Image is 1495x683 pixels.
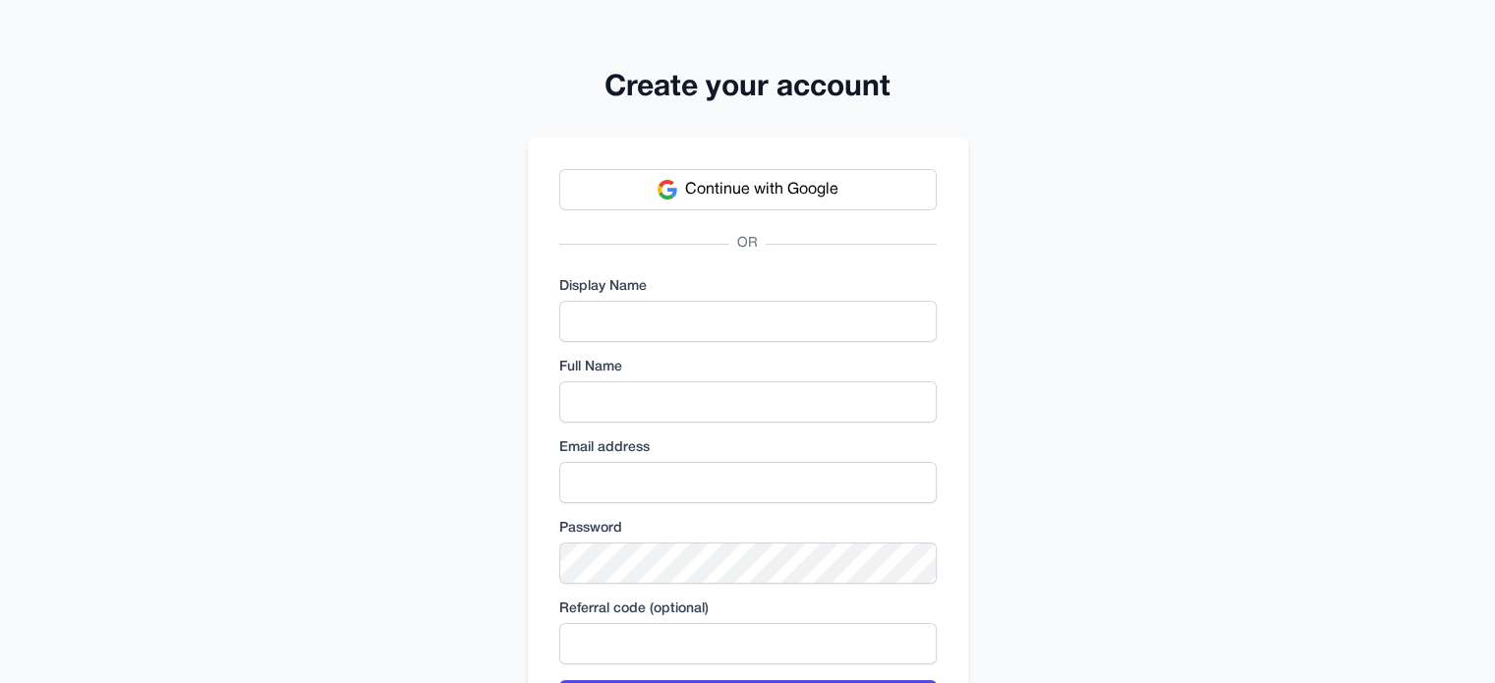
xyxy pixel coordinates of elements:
[528,71,968,106] h2: Create your account
[1428,616,1475,663] iframe: Intercom live chat
[559,277,937,297] label: Display Name
[559,358,937,377] label: Full Name
[559,599,937,619] label: Referral code (optional)
[559,519,937,539] label: Password
[685,178,838,201] span: Continue with Google
[729,234,766,254] span: OR
[658,180,677,199] img: Google
[559,169,937,210] button: Continue with Google
[559,438,937,458] label: Email address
